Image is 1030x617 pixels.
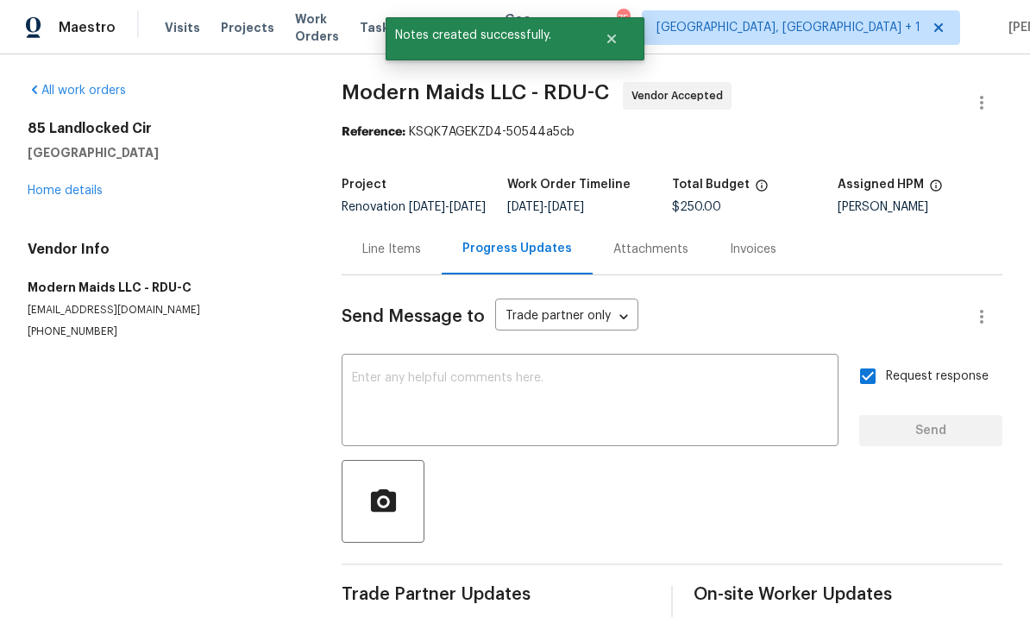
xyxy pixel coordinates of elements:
[613,241,688,258] div: Attachments
[165,19,200,36] span: Visits
[462,240,572,257] div: Progress Updates
[221,19,274,36] span: Projects
[929,179,943,201] span: The hpm assigned to this work order.
[507,179,631,191] h5: Work Order Timeline
[342,123,1002,141] div: KSQK7AGEKZD4-50544a5cb
[838,201,1003,213] div: [PERSON_NAME]
[755,179,769,201] span: The total cost of line items that have been proposed by Opendoor. This sum includes line items th...
[656,19,920,36] span: [GEOGRAPHIC_DATA], [GEOGRAPHIC_DATA] + 1
[360,22,396,34] span: Tasks
[28,120,300,137] h2: 85 Landlocked Cir
[507,201,584,213] span: -
[342,126,405,138] b: Reference:
[28,303,300,318] p: [EMAIL_ADDRESS][DOMAIN_NAME]
[409,201,486,213] span: -
[672,201,721,213] span: $250.00
[28,279,300,296] h5: Modern Maids LLC - RDU-C
[295,10,339,45] span: Work Orders
[730,241,776,258] div: Invoices
[28,241,300,258] h4: Vendor Info
[342,201,486,213] span: Renovation
[617,10,629,28] div: 75
[672,179,750,191] h5: Total Budget
[362,241,421,258] div: Line Items
[59,19,116,36] span: Maestro
[838,179,924,191] h5: Assigned HPM
[342,179,386,191] h5: Project
[548,201,584,213] span: [DATE]
[409,201,445,213] span: [DATE]
[28,324,300,339] p: [PHONE_NUMBER]
[886,368,989,386] span: Request response
[507,201,543,213] span: [DATE]
[342,586,650,603] span: Trade Partner Updates
[505,10,587,45] span: Geo Assignments
[342,308,485,325] span: Send Message to
[28,85,126,97] a: All work orders
[694,586,1002,603] span: On-site Worker Updates
[386,17,583,54] span: Notes created successfully.
[449,201,486,213] span: [DATE]
[631,87,730,104] span: Vendor Accepted
[583,22,640,56] button: Close
[495,303,638,331] div: Trade partner only
[342,82,609,103] span: Modern Maids LLC - RDU-C
[28,144,300,161] h5: [GEOGRAPHIC_DATA]
[28,185,103,197] a: Home details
